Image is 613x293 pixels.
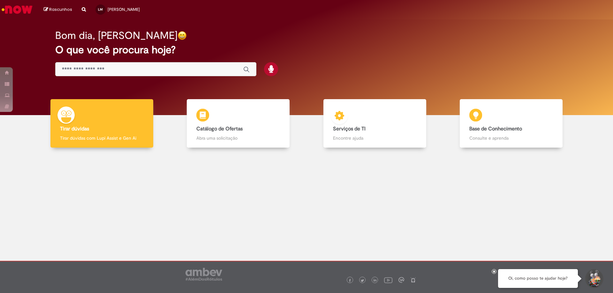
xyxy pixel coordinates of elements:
[196,126,243,132] b: Catálogo de Ofertas
[1,3,34,16] img: ServiceNow
[185,268,222,281] img: logo_footer_ambev_rotulo_gray.png
[49,6,72,12] span: Rascunhos
[108,7,140,12] span: [PERSON_NAME]
[34,99,170,148] a: Tirar dúvidas Tirar dúvidas com Lupi Assist e Gen Ai
[443,99,580,148] a: Base de Conhecimento Consulte e aprenda
[178,31,187,40] img: happy-face.png
[60,126,89,132] b: Tirar dúvidas
[170,99,307,148] a: Catálogo de Ofertas Abra uma solicitação
[410,277,416,283] img: logo_footer_naosei.png
[98,7,103,11] span: LM
[333,126,366,132] b: Serviços de TI
[374,279,377,282] img: logo_footer_linkedin.png
[306,99,443,148] a: Serviços de TI Encontre ajuda
[361,279,364,282] img: logo_footer_twitter.png
[55,44,558,55] h2: O que você procura hoje?
[398,277,404,283] img: logo_footer_workplace.png
[498,269,578,288] div: Oi, como posso te ajudar hoje?
[55,30,178,41] h2: Bom dia, [PERSON_NAME]
[44,7,72,13] a: Rascunhos
[60,135,144,141] p: Tirar dúvidas com Lupi Assist e Gen Ai
[469,126,522,132] b: Base de Conhecimento
[196,135,280,141] p: Abra uma solicitação
[348,279,352,282] img: logo_footer_facebook.png
[384,276,392,284] img: logo_footer_youtube.png
[584,269,603,288] button: Iniciar Conversa de Suporte
[333,135,417,141] p: Encontre ajuda
[469,135,553,141] p: Consulte e aprenda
